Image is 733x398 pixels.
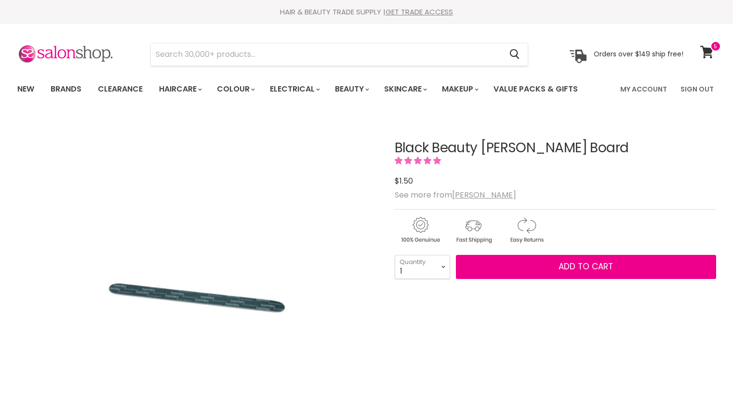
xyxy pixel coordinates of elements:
span: See more from [395,189,516,200]
span: 5.00 stars [395,155,443,166]
span: $1.50 [395,175,413,186]
img: genuine.gif [395,215,446,245]
ul: Main menu [10,75,600,103]
a: [PERSON_NAME] [452,189,516,200]
img: shipping.gif [448,215,499,245]
select: Quantity [395,255,450,279]
a: Beauty [328,79,375,99]
a: GET TRADE ACCESS [386,7,453,17]
a: New [10,79,41,99]
button: Add to cart [456,255,716,279]
button: Search [502,43,528,66]
div: HAIR & BEAUTY TRADE SUPPLY | [5,7,728,17]
span: Add to cart [559,261,613,272]
h1: Black Beauty [PERSON_NAME] Board [395,141,716,156]
p: Orders over $149 ship free! [594,50,683,58]
a: Electrical [263,79,326,99]
a: Colour [210,79,261,99]
a: Makeup [435,79,484,99]
a: Haircare [152,79,208,99]
a: Value Packs & Gifts [486,79,585,99]
input: Search [151,43,502,66]
a: My Account [614,79,673,99]
form: Product [150,43,528,66]
a: Clearance [91,79,150,99]
a: Skincare [377,79,433,99]
a: Brands [43,79,89,99]
img: returns.gif [501,215,552,245]
a: Sign Out [675,79,720,99]
nav: Main [5,75,728,103]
